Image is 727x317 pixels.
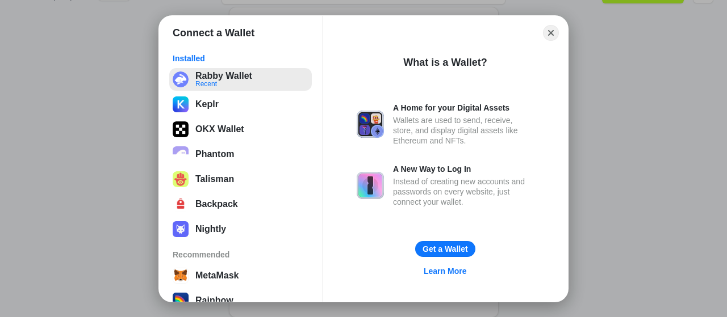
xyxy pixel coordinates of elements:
[393,176,534,207] div: Instead of creating new accounts and passwords on every website, just connect your wallet.
[424,266,466,276] div: Learn More
[393,164,534,174] div: A New Way to Log In
[417,264,473,278] a: Learn More
[195,124,244,134] div: OKX Wallet
[173,146,189,162] img: epq2vO3P5aLWl15yRS7Q49p1fHTx2Sgh99jU3kfXv7cnPATIVQHAx5oQs66JWv3SWEjHOsb3kKgmE5WNBxBId7C8gm8wEgOvz...
[169,168,312,191] button: Talisman
[173,71,189,87] img: svg+xml;base64,PHN2ZyB3aWR0aD0iMzIiIGhlaWdodD0iMzIiIHZpZXdCb3g9IjAgMCAzMiAzMiIgZmlsbD0ibm9uZSIgeG...
[173,196,189,212] img: 4BxBxKvl5W07cAAAAASUVORK5CYII=
[357,172,384,199] img: svg+xml,%3Csvg%20xmlns%3D%22http%3A%2F%2Fwww.w3.org%2F2000%2Fsvg%22%20fill%3D%22none%22%20viewBox...
[423,244,468,254] div: Get a Wallet
[169,264,312,287] button: MetaMask
[173,293,189,308] img: svg+xml,%3Csvg%20width%3D%22120%22%20height%3D%22120%22%20viewBox%3D%220%200%20120%20120%22%20fil...
[195,270,239,281] div: MetaMask
[393,103,534,113] div: A Home for your Digital Assets
[169,143,312,166] button: Phantom
[173,268,189,284] img: svg+xml,%3Csvg%20width%3D%2228%22%20height%3D%2228%22%20viewBox%3D%220%200%2028%2028%22%20fill%3D...
[195,174,234,184] div: Talisman
[195,149,234,159] div: Phantom
[173,121,189,137] img: 5VZ71FV6L7PA3gg3tXrdQ+DgLhC+75Wq3no69P3MC0NFQpx2lL04Ql9gHK1bRDjsSBIvScBnDTk1WrlGIZBorIDEYJj+rhdgn...
[195,224,226,234] div: Nightly
[169,218,312,240] button: Nightly
[169,118,312,141] button: OKX Wallet
[169,193,312,215] button: Backpack
[173,250,308,260] div: Recommended
[543,25,559,41] button: Close
[169,289,312,312] button: Rainbow
[415,241,475,257] button: Get a Wallet
[403,56,487,69] div: What is a Wallet?
[195,295,233,306] div: Rainbow
[357,111,384,138] img: svg+xml,%3Csvg%20xmlns%3D%22http%3A%2F%2Fwww.w3.org%2F2000%2Fsvg%22%20fill%3D%22none%22%20viewBox...
[173,53,308,64] div: Installed
[169,68,312,91] button: Rabby WalletRecent
[169,93,312,116] button: Keplr
[393,115,534,146] div: Wallets are used to send, receive, store, and display digital assets like Ethereum and NFTs.
[173,221,189,237] img: svg+xml;base64,PD94bWwgdmVyc2lvbj0iMS4wIiBlbmNvZGluZz0idXRmLTgiPz4NCjwhLS0gR2VuZXJhdG9yOiBBZG9iZS...
[195,99,219,109] div: Keplr
[173,171,189,187] img: svg+xml;base64,PHN2ZyB3aWR0aD0iMTI4IiBoZWlnaHQ9IjEyOCIgdmlld0JveD0iMCAwIDEyOCAxMjgiIHhtbG5zPSJodH...
[195,70,252,81] div: Rabby Wallet
[195,199,238,209] div: Backpack
[173,26,254,40] h1: Connect a Wallet
[195,80,252,87] div: Recent
[173,96,189,112] img: ByMCUfJCc2WaAAAAAElFTkSuQmCC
